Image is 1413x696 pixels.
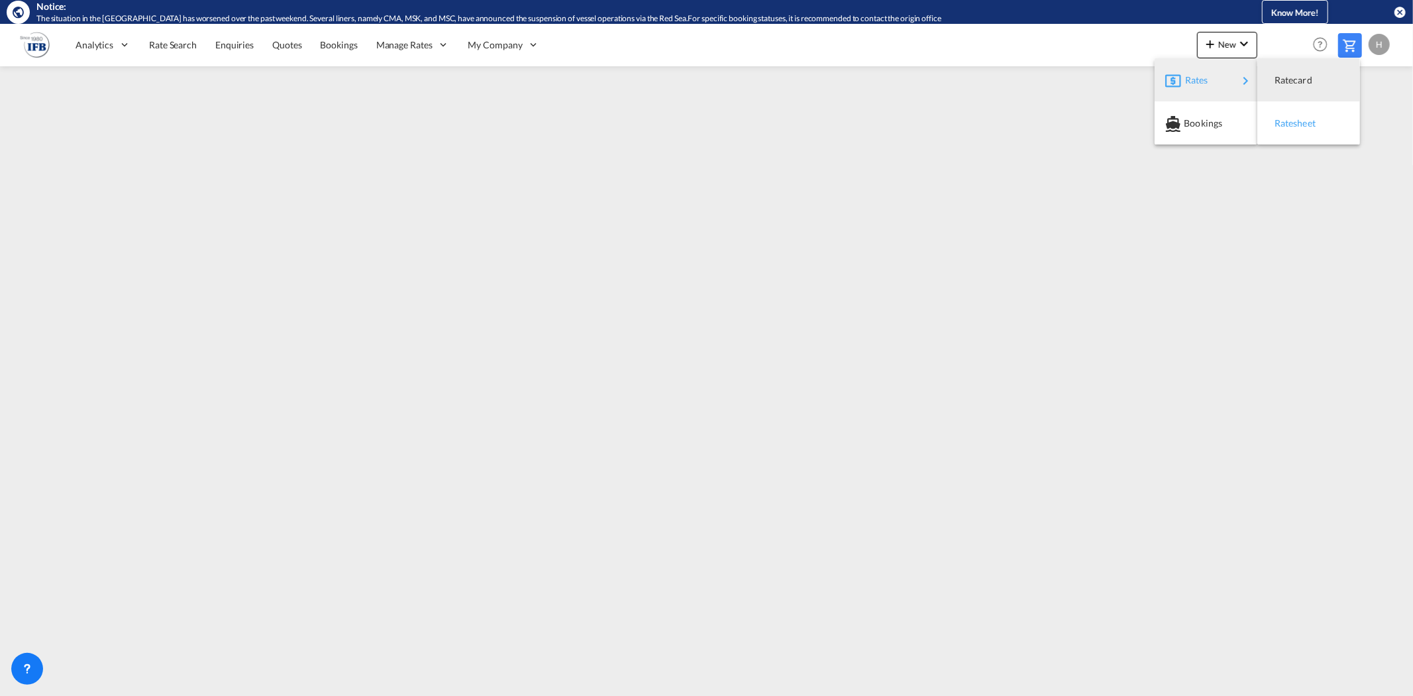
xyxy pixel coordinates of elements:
[1275,110,1289,137] span: Ratesheet
[1238,73,1254,89] md-icon: icon-chevron-right
[1165,107,1247,140] div: Bookings
[1268,64,1349,97] div: Ratecard
[1184,110,1198,137] span: Bookings
[1185,67,1201,93] span: Rates
[1155,101,1257,145] button: Bookings
[1275,67,1289,93] span: Ratecard
[1268,107,1349,140] div: Ratesheet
